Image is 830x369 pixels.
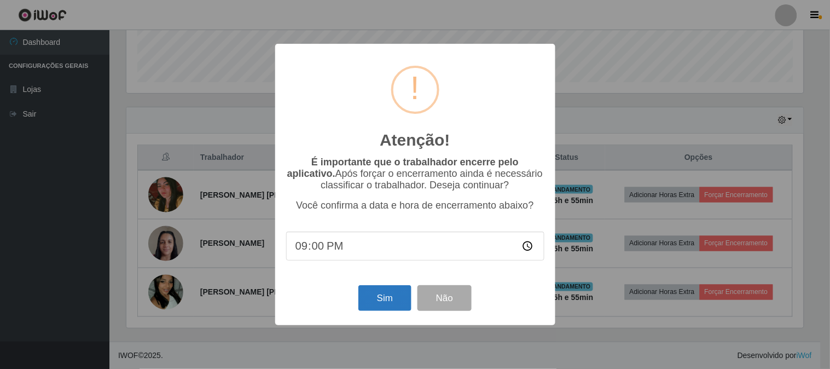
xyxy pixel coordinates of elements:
[286,200,544,211] p: Você confirma a data e hora de encerramento abaixo?
[358,285,411,311] button: Sim
[380,130,450,150] h2: Atenção!
[286,157,544,191] p: Após forçar o encerramento ainda é necessário classificar o trabalhador. Deseja continuar?
[417,285,472,311] button: Não
[287,157,519,179] b: É importante que o trabalhador encerre pelo aplicativo.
